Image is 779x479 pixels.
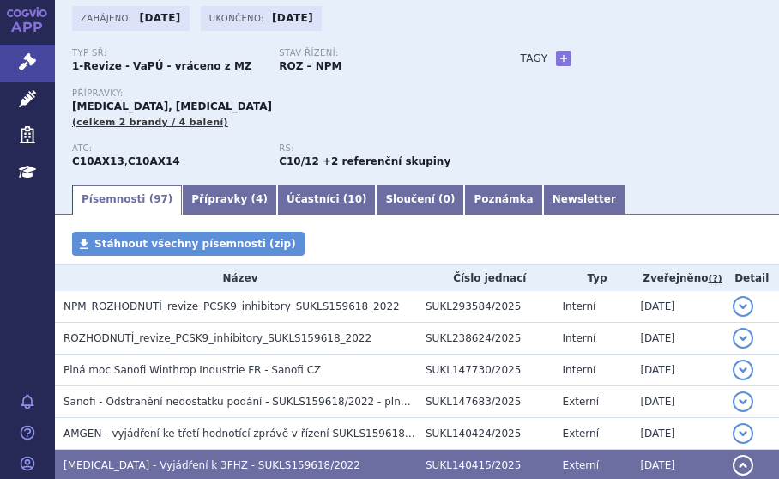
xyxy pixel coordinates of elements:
span: Externí [563,427,599,440]
strong: [DATE] [272,12,313,24]
span: Interní [563,300,596,312]
strong: EVOLOKUMAB [72,155,124,167]
span: Interní [563,364,596,376]
button: detail [733,455,753,476]
td: SUKL140424/2025 [417,418,554,450]
span: NPM_ROZHODNUTÍ_revize_PCSK9_inhibitory_SUKLS159618_2022 [63,300,400,312]
span: Plná moc Sanofi Winthrop Industrie FR - Sanofi CZ [63,364,321,376]
strong: +2 referenční skupiny [323,155,450,167]
td: SUKL147730/2025 [417,355,554,386]
abbr: (?) [709,273,722,285]
td: SUKL293584/2025 [417,291,554,323]
p: RS: [279,143,468,154]
p: ATC: [72,143,262,154]
td: [DATE] [631,323,724,355]
strong: evolokumab [279,155,319,167]
th: Název [55,265,417,291]
strong: ALIROKUMAB [128,155,180,167]
span: Zahájeno: [81,11,135,25]
th: Typ [554,265,632,291]
strong: [DATE] [140,12,181,24]
button: detail [733,328,753,349]
p: Typ SŘ: [72,48,262,58]
a: Stáhnout všechny písemnosti (zip) [72,232,305,256]
span: Stáhnout všechny písemnosti (zip) [94,238,296,250]
strong: ROZ – NPM [279,60,341,72]
button: detail [733,423,753,444]
p: Přípravky: [72,88,486,99]
span: ROZHODNUTÍ_revize_PCSK9_inhibitory_SUKLS159618_2022 [63,332,371,344]
a: Účastníci (10) [277,185,377,215]
a: Sloučení (0) [376,185,464,215]
span: [MEDICAL_DATA], [MEDICAL_DATA] [72,100,272,112]
span: Sanofi - Odstranění nedostatku podání - SUKLS159618/2022 - plná moc [63,396,432,408]
span: Externí [563,459,599,471]
a: Přípravky (4) [182,185,277,215]
td: SUKL147683/2025 [417,386,554,418]
a: + [556,51,571,66]
td: [DATE] [631,355,724,386]
th: Zveřejněno [631,265,724,291]
div: , [72,143,279,169]
span: (celkem 2 brandy / 4 balení) [72,117,228,128]
span: 4 [256,193,263,205]
span: Ukončeno: [209,11,268,25]
a: Newsletter [543,185,625,215]
span: 97 [154,193,168,205]
span: AMGEN - vyjádření ke třetí hodnotící zprávě v řízení SUKLS159618/2022 [63,427,434,440]
td: SUKL238624/2025 [417,323,554,355]
td: [DATE] [631,418,724,450]
td: [DATE] [631,291,724,323]
span: 0 [444,193,450,205]
td: [DATE] [631,386,724,418]
button: detail [733,296,753,317]
span: Externí [563,396,599,408]
th: Číslo jednací [417,265,554,291]
button: detail [733,391,753,412]
th: Detail [724,265,779,291]
button: detail [733,360,753,380]
h3: Tagy [520,48,547,69]
span: Praluent - Vyjádření k 3FHZ - SUKLS159618/2022 [63,459,360,471]
strong: 1-Revize - VaPÚ - vráceno z MZ [72,60,252,72]
a: Písemnosti (97) [72,185,182,215]
a: Poznámka [464,185,542,215]
span: 10 [347,193,362,205]
span: Interní [563,332,596,344]
p: Stav řízení: [279,48,468,58]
